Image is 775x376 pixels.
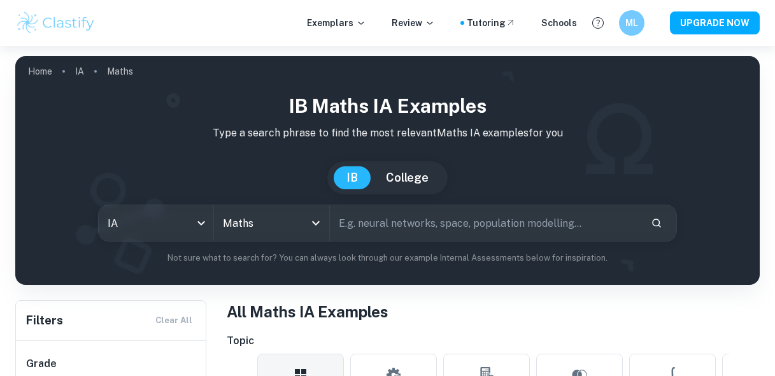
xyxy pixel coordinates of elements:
[227,300,760,323] h1: All Maths IA Examples
[75,62,84,80] a: IA
[330,205,641,241] input: E.g. neural networks, space, population modelling...
[467,16,516,30] a: Tutoring
[646,212,667,234] button: Search
[25,92,750,120] h1: IB Maths IA examples
[625,16,639,30] h6: ML
[26,312,63,329] h6: Filters
[15,10,96,36] img: Clastify logo
[541,16,577,30] a: Schools
[99,205,214,241] div: IA
[334,166,371,189] button: IB
[307,214,325,232] button: Open
[587,12,609,34] button: Help and Feedback
[107,64,133,78] p: Maths
[392,16,435,30] p: Review
[25,126,750,141] p: Type a search phrase to find the most relevant Maths IA examples for you
[15,56,760,285] img: profile cover
[26,356,197,372] h6: Grade
[670,11,760,34] button: UPGRADE NOW
[373,166,441,189] button: College
[619,10,644,36] button: ML
[307,16,366,30] p: Exemplars
[28,62,52,80] a: Home
[25,252,750,264] p: Not sure what to search for? You can always look through our example Internal Assessments below f...
[227,333,760,349] h6: Topic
